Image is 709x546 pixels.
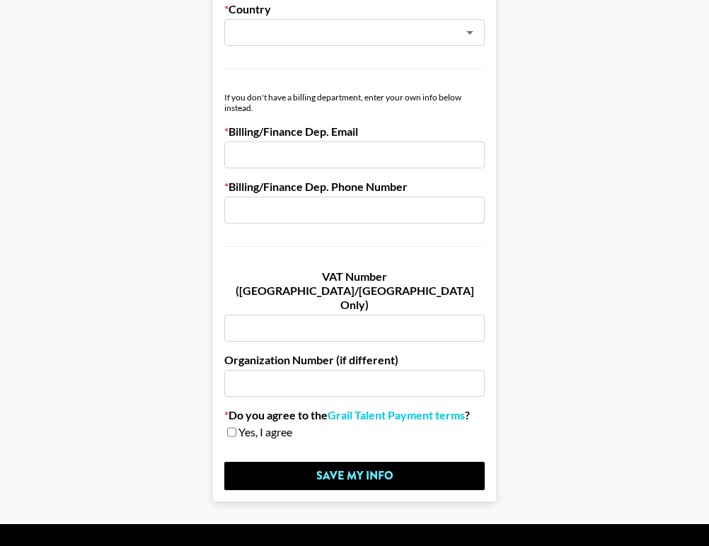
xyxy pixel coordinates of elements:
label: Organization Number (if different) [224,353,485,367]
div: If you don't have a billing department, enter your own info below instead. [224,92,485,113]
label: Do you agree to the ? [224,408,485,422]
a: Grail Talent Payment terms [328,408,465,422]
label: Billing/Finance Dep. Email [224,124,485,139]
span: Yes, I agree [238,425,292,439]
label: VAT Number ([GEOGRAPHIC_DATA]/[GEOGRAPHIC_DATA] Only) [224,269,485,312]
button: Open [460,23,480,42]
label: Billing/Finance Dep. Phone Number [224,180,485,194]
input: Save My Info [224,462,485,490]
label: Country [224,2,485,16]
